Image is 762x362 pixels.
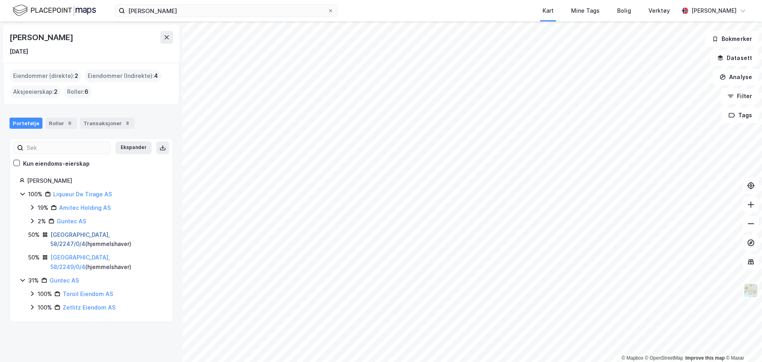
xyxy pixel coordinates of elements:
[50,277,79,284] a: Guntec AS
[10,118,42,129] div: Portefølje
[10,31,75,44] div: [PERSON_NAME]
[50,253,163,272] div: ( hjemmelshaver )
[66,119,74,127] div: 6
[13,4,96,17] img: logo.f888ab2527a4732fd821a326f86c7f29.svg
[59,204,111,211] a: Amitec Holding AS
[154,71,158,81] span: 4
[28,230,40,240] div: 50%
[53,191,112,197] a: Liqueur De Tirage AS
[571,6,600,15] div: Mine Tags
[10,47,28,56] div: [DATE]
[38,289,52,299] div: 100%
[721,88,759,104] button: Filter
[10,85,61,98] div: Aksjeeierskap :
[54,87,58,97] span: 2
[648,6,670,15] div: Verktøy
[722,107,759,123] button: Tags
[710,50,759,66] button: Datasett
[617,6,631,15] div: Bolig
[57,218,86,225] a: Guntec AS
[685,355,725,361] a: Improve this map
[622,355,643,361] a: Mapbox
[23,142,110,154] input: Søk
[543,6,554,15] div: Kart
[75,71,78,81] span: 2
[691,6,737,15] div: [PERSON_NAME]
[28,253,40,262] div: 50%
[743,283,758,298] img: Z
[28,276,39,285] div: 31%
[38,203,48,213] div: 19%
[27,176,163,186] div: [PERSON_NAME]
[63,304,115,311] a: Zetlitz Eiendom AS
[80,118,135,129] div: Transaksjoner
[50,231,110,248] a: [GEOGRAPHIC_DATA], 58/2247/0/4
[85,70,161,82] div: Eiendommer (Indirekte) :
[705,31,759,47] button: Bokmerker
[28,190,42,199] div: 100%
[10,70,81,82] div: Eiendommer (direkte) :
[50,254,110,270] a: [GEOGRAPHIC_DATA], 58/2249/0/4
[63,290,113,297] a: Toroil Eiendom AS
[64,85,92,98] div: Roller :
[38,217,46,226] div: 2%
[722,324,762,362] iframe: Chat Widget
[115,141,152,154] button: Ekspander
[38,303,52,312] div: 100%
[85,87,89,97] span: 6
[23,159,90,168] div: Kun eiendoms-eierskap
[46,118,77,129] div: Roller
[645,355,683,361] a: OpenStreetMap
[123,119,131,127] div: 8
[125,5,327,17] input: Søk på adresse, matrikkel, gårdeiere, leietakere eller personer
[50,230,163,249] div: ( hjemmelshaver )
[713,69,759,85] button: Analyse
